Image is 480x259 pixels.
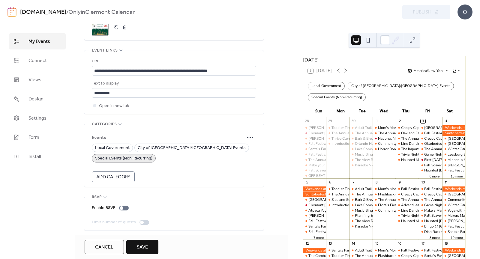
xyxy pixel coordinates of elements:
[137,244,148,251] span: Save
[424,197,477,202] div: The Annual Pumpkin Ponderosa
[419,229,442,234] div: Dish Rack Comedy
[424,203,464,208] div: Game Night at the Tower
[308,105,330,117] div: Sun
[28,38,50,45] span: My Events
[396,208,419,213] div: Line Dancing @ Showcase of Citrus
[401,186,463,192] div: Fall Festival at [GEOGRAPHIC_DATA]
[303,168,326,173] div: Fall Scavenger Hunt Maze & Pumpkin Patch
[355,136,376,141] div: Bark & Brews
[308,224,351,229] div: Santa's Farm: Fall Festival
[349,208,373,213] div: Music Bingo
[303,125,326,130] div: Jack and Allie Superhero 5k
[355,208,375,213] div: Music Bingo
[9,148,66,165] a: Install
[303,131,326,136] div: Clermont Farmer's Market
[419,192,442,197] div: Creepy Capy's - Capybara Meet and Greet
[303,248,326,253] div: Weekends at the Winery
[331,186,371,192] div: Toddler Time at the Barn
[424,157,465,162] div: First [DATE] Food Trucks
[303,163,326,168] div: Make your Own Felted Bat
[424,147,477,152] div: The Annual Pumpkin Ponderosa
[419,157,442,162] div: First Friday Food Trucks
[378,147,406,152] div: Horror Book Club
[419,168,442,173] div: Haunted Halloween Maze
[92,80,255,87] div: Text to display
[397,241,402,246] div: 16
[401,208,459,213] div: Line Dancing @ Showcase of Citrus
[373,186,396,192] div: Mom's Morning Out
[355,197,376,202] div: Bark & Brews
[421,180,425,185] div: 10
[349,213,373,218] div: Planning & Zoning Commission
[442,208,465,213] div: Yoga with Cats
[349,136,373,141] div: Bark & Brews
[92,121,117,128] span: Categories
[28,96,43,103] span: Design
[9,72,66,88] a: Views
[303,208,326,213] div: Alpaca Yoga at LunaSea Alpaca Farm
[351,241,356,246] div: 14
[303,173,326,178] div: OFF BEAT BINGO
[448,235,465,240] button: 10 more
[355,125,392,130] div: Adult Trail Riding Club
[85,240,124,254] button: Cancel
[326,192,349,197] div: The Annual Pumpkin Ponderosa
[373,192,396,197] div: Flashback Cinema: Casper
[419,253,442,258] div: Santa's Farm: Fall Festival
[355,152,375,157] div: Music Bingo
[331,136,396,141] div: Thrive Clermont Find your Fit Workshop
[401,192,467,197] div: Creepy Capy's - Capybara Meet and Greet
[349,141,373,146] div: Orlando Health: Ready for Baby Class
[351,119,356,124] div: 30
[303,197,326,202] div: Ardmore Reserve Community Yard Sale
[378,208,421,213] div: Community Running Event
[28,57,47,64] span: Connect
[439,105,460,117] div: Sat
[126,240,158,254] button: Save
[355,203,391,208] div: Lake Community Choir
[68,7,135,18] b: OnlyinClermont Calendar
[424,219,460,224] div: Haunted [DATE] Maze
[424,141,463,146] div: Oktoberfest @ The View
[374,119,379,124] div: 1
[308,213,369,218] div: [PERSON_NAME] Farms Fall Festival
[28,115,46,122] span: Settings
[444,180,448,185] div: 11
[397,119,402,124] div: 2
[331,203,367,208] div: Introduction to Improv
[378,125,410,130] div: Mom's Morning Out
[326,131,349,136] div: The Annual Pumpkin Ponderosa
[355,157,399,162] div: The View Run & Walk Club
[305,241,309,246] div: 12
[308,253,359,258] div: The Combat Midwife Workshop
[326,125,349,130] div: Toddler Time at the Barn
[396,203,419,208] div: AdventHealth Clermont Hammock Ridge Fall Festival Community Event
[419,197,442,202] div: The Annual Pumpkin Ponderosa
[308,168,400,173] div: Fall Scavenger [PERSON_NAME] Maze & Pumpkin Patch
[349,125,373,130] div: Adult Trail Riding Club
[303,136,326,141] div: Amber Brooke Farms Fall Festival
[95,144,130,152] span: Local Government
[308,208,371,213] div: Alpaca Yoga at [GEOGRAPHIC_DATA]
[92,171,135,182] button: Add Category
[442,248,465,253] div: Weekends at the Winery
[378,248,410,253] div: Mom's Morning Out
[303,141,326,146] div: Fall Festival at Southern Hill Farms
[424,125,469,130] div: [GEOGRAPHIC_DATA] Sale
[442,141,465,146] div: Ardmore Reserve Community Yard Sale
[308,173,337,178] div: OFF BEAT BINGO
[417,105,439,117] div: Fri
[442,147,465,152] div: Winter Garden Farmer's Market
[419,163,442,168] div: Fall Scavenger Hunt Maze & Pumpkin Patch
[396,253,419,258] div: Creepy Capy's - Capybara Meet and Greet
[328,119,332,124] div: 29
[326,197,349,202] div: Sips and Suds Paint Night October
[419,147,442,152] div: The Annual Pumpkin Ponderosa
[396,136,419,141] div: The Annual Pumpkin Ponderosa
[419,208,442,213] div: Makers Market Fall Fair & Festival
[303,229,326,234] div: Fall Festival & Corn Maze at Great Scott Farms
[401,248,463,253] div: Fall Festival at [GEOGRAPHIC_DATA]
[328,241,332,246] div: 13
[308,163,351,168] div: Make your Own Felted Bat
[303,203,326,208] div: Clermont Farmer's Market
